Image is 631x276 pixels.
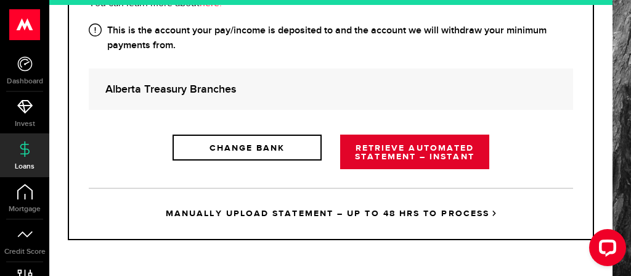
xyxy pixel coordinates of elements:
[89,23,573,53] strong: This is the account your pay/income is deposited to and the account we will withdraw your minimum...
[173,135,322,161] a: CHANGE BANK
[340,135,489,169] a: RETRIEVE AUTOMATED STATEMENT – INSTANT
[105,81,556,98] strong: Alberta Treasury Branches
[579,224,631,276] iframe: LiveChat chat widget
